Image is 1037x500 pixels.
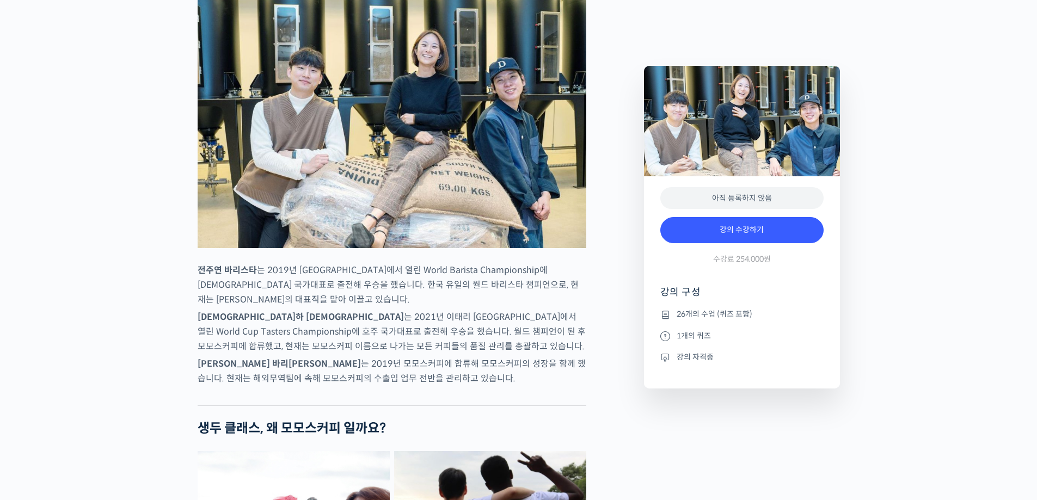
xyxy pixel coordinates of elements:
a: 대화 [72,345,140,372]
div: 아직 등록하지 않음 [660,187,824,209]
span: 홈 [34,361,41,370]
p: 는 2019년 [GEOGRAPHIC_DATA]에서 열린 World Barista Championship에 [DEMOGRAPHIC_DATA] 국가대표로 출전해 우승을 했습니다.... [198,263,586,307]
p: 는 2021년 이태리 [GEOGRAPHIC_DATA]에서 열린 World Cup Tasters Championship에 호주 국가대표로 출전해 우승을 했습니다. 월드 챔피언이... [198,310,586,354]
span: 수강료 254,000원 [713,254,771,264]
h4: 강의 구성 [660,286,824,307]
span: 설정 [168,361,181,370]
strong: [DEMOGRAPHIC_DATA]하 [DEMOGRAPHIC_DATA] [198,311,404,323]
li: 26개의 수업 (퀴즈 포함) [660,308,824,321]
a: 설정 [140,345,209,372]
a: 홈 [3,345,72,372]
li: 강의 자격증 [660,350,824,363]
strong: [PERSON_NAME] 바리[PERSON_NAME] [198,358,361,369]
a: 강의 수강하기 [660,217,824,243]
strong: 전주연 바리스타 [198,264,257,276]
strong: 생두 클래스, 왜 모모스커피 일까요? [198,420,386,436]
span: 대화 [100,362,113,371]
p: 는 2019년 모모스커피에 합류해 모모스커피의 성장을 함께 했습니다. 현재는 해외무역팀에 속해 모모스커피의 수출입 업무 전반을 관리하고 있습니다. [198,356,586,386]
li: 1개의 퀴즈 [660,329,824,342]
